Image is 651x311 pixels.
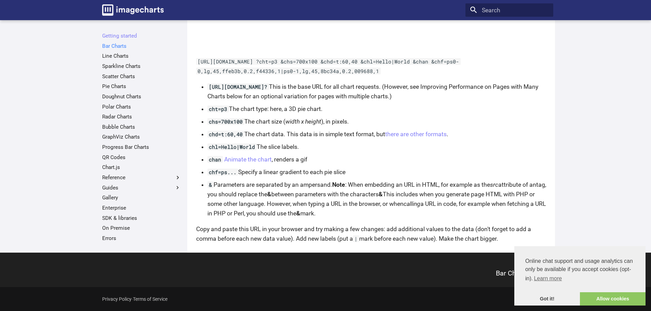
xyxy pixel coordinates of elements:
a: Privacy Policy [102,296,132,302]
a: Polar Charts [102,103,181,110]
a: Getting started [102,32,181,39]
a: QR Codes [102,154,181,161]
code: | [353,235,359,242]
li: , renders a gif [207,155,549,164]
a: Bubble Charts [102,124,181,130]
a: Enterprise [102,204,181,211]
img: logo [102,4,164,16]
a: Gallery [102,194,181,201]
label: Guides [102,184,181,191]
li: Specify a linear gradient to each pie slice [207,167,549,177]
a: Chart.js [102,164,181,171]
li: The chart size ( ), in pixels. [207,117,549,126]
a: SDK & libraries [102,215,181,222]
a: Scatter Charts [102,73,181,80]
input: Search [465,3,553,17]
a: Progress Bar Charts [102,144,181,151]
li: The chart data. This data is in simple text format, but . [207,129,549,139]
a: Pie Charts [102,83,181,90]
a: Terms of Service [133,296,167,302]
a: On Premise [102,225,181,231]
a: allow cookies [580,292,646,306]
li: Parameters are separated by an ampersand. : When embedding an URL in HTML, for example as the att... [207,180,549,218]
strong: & [296,210,300,217]
em: width x height [285,118,321,125]
li: This is the base URL for all chart requests. (However, see Improving Performance on Pages with Ma... [207,82,549,101]
span: Next [326,257,535,275]
a: Sparkline Charts [102,63,181,70]
a: GraphViz Charts [102,133,181,140]
code: chan [207,156,223,163]
li: The chart type: here, a 3D pie chart. [207,104,549,114]
em: src [490,181,498,188]
div: cookieconsent [514,246,646,306]
strong: & [379,191,383,198]
a: Bar Charts [102,43,181,50]
strong: & [267,191,271,198]
a: Line Charts [102,53,181,59]
a: Image-Charts documentation [99,1,167,18]
em: calling [404,200,420,207]
strong: Note [332,181,345,188]
a: Doughnut Charts [102,93,181,100]
label: Reference [102,174,181,181]
a: Animate the chart [224,156,272,163]
code: [URL][DOMAIN_NAME]? [207,83,269,90]
a: dismiss cookie message [514,292,580,306]
a: NextBar Charts [326,254,554,285]
li: The slice labels. [207,142,549,152]
code: chd=t:60,40 [207,131,244,138]
div: - [102,292,167,306]
code: & [207,181,214,188]
p: Copy and paste this URL in your browser and try making a few changes: add additional values to th... [196,224,549,243]
code: chs=700x100 [207,118,244,125]
span: Bar Charts [496,269,528,277]
a: learn more about cookies [533,273,563,284]
a: there are other formats [385,131,447,138]
a: Radar Charts [102,113,181,120]
code: [URL][DOMAIN_NAME] ?cht=p3 &chs=700x100 &chd=t:60,40 &chl=Hello|World &chan &chf=ps0-0,lg,45,ffeb... [196,58,461,74]
code: cht=p3 [207,105,229,112]
code: chl=Hello|World [207,143,257,150]
a: Errors [102,235,181,242]
span: Online chat support and usage analytics can only be available if you accept cookies (opt-in). [525,257,635,284]
code: chf=ps... [207,169,238,175]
